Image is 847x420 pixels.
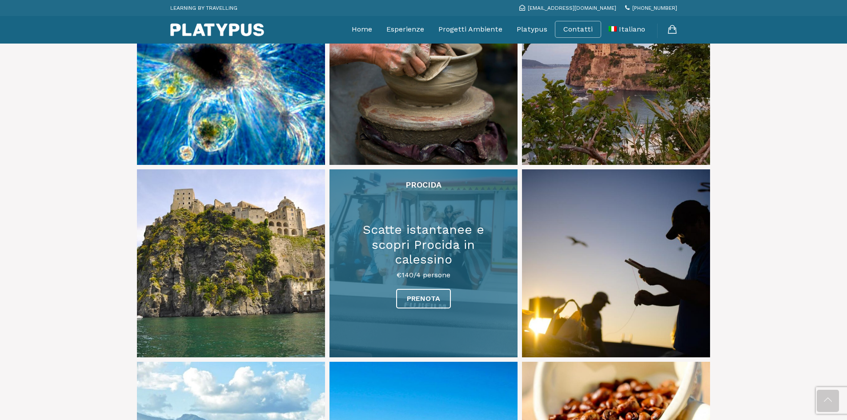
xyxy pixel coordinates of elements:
[619,25,645,33] span: Italiano
[386,18,424,40] a: Esperienze
[170,2,237,14] p: LEARNING BY TRAVELLING
[352,18,372,40] a: Home
[438,18,502,40] a: Progetti Ambiente
[609,18,645,40] a: Italiano
[625,5,677,11] a: [PHONE_NUMBER]
[170,23,264,36] img: Platypus
[517,18,547,40] a: Platypus
[528,5,616,11] span: [EMAIL_ADDRESS][DOMAIN_NAME]
[519,5,616,11] a: [EMAIL_ADDRESS][DOMAIN_NAME]
[563,25,593,34] a: Contatti
[632,5,677,11] span: [PHONE_NUMBER]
